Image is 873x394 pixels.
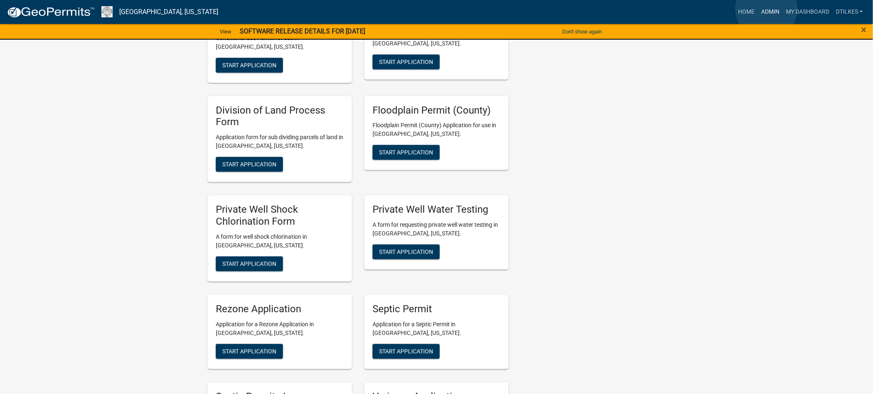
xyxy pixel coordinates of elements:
button: Start Application [373,55,440,69]
p: A form for requesting private well water testing in [GEOGRAPHIC_DATA], [US_STATE]. [373,221,500,238]
button: Start Application [216,344,283,359]
a: Admin [758,4,783,20]
span: Start Application [379,149,433,156]
span: × [861,24,867,36]
button: Start Application [373,344,440,359]
a: dtilkes [833,4,866,20]
button: Don't show again [559,25,605,38]
a: View [217,25,235,38]
a: [GEOGRAPHIC_DATA], [US_STATE] [119,5,218,19]
button: Start Application [373,244,440,259]
p: Floodplain Permit (County) Application for use in [GEOGRAPHIC_DATA], [US_STATE]. [373,121,500,138]
p: Application form for sub dividing parcels of land in [GEOGRAPHIC_DATA], [US_STATE]. [216,133,344,150]
img: Franklin County, Iowa [101,6,113,17]
span: Start Application [222,62,276,68]
span: Start Application [379,248,433,255]
strong: SOFTWARE RELEASE DETAILS FOR [DATE] [240,27,365,35]
button: Start Application [373,145,440,160]
p: A form for well shock chlorination in [GEOGRAPHIC_DATA], [US_STATE]. [216,233,344,250]
span: Start Application [379,58,433,65]
button: Start Application [216,256,283,271]
button: Start Application [216,157,283,172]
span: Start Application [222,260,276,267]
button: Start Application [216,58,283,73]
h5: Rezone Application [216,303,344,315]
span: Start Application [222,348,276,354]
h5: Division of Land Process Form [216,104,344,128]
h5: Floodplain Permit (County) [373,104,500,116]
p: Application for a Septic Permit in [GEOGRAPHIC_DATA], [US_STATE]. [373,320,500,337]
h5: Private Well Water Testing [373,204,500,216]
p: Conditional Use Permit for use in [GEOGRAPHIC_DATA], [US_STATE]. [216,34,344,51]
span: Start Application [222,161,276,168]
a: My Dashboard [783,4,833,20]
p: Application for a Rezone Application in [GEOGRAPHIC_DATA], [US_STATE]. [216,320,344,337]
h5: Private Well Shock Chlorination Form [216,204,344,228]
button: Close [861,25,867,35]
h5: Septic Permit [373,303,500,315]
a: Home [735,4,758,20]
span: Start Application [379,348,433,354]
